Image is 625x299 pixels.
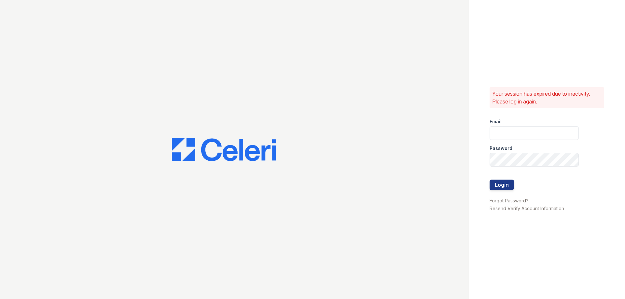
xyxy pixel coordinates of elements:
[172,138,276,161] img: CE_Logo_Blue-a8612792a0a2168367f1c8372b55b34899dd931a85d93a1a3d3e32e68fde9ad4.png
[490,118,502,125] label: Email
[490,206,564,211] a: Resend Verify Account Information
[490,198,528,203] a: Forgot Password?
[492,90,602,105] p: Your session has expired due to inactivity. Please log in again.
[490,180,514,190] button: Login
[490,145,512,152] label: Password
